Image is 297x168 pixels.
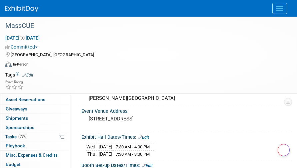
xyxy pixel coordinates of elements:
div: Event Venue Address: [81,106,292,114]
span: Asset Reservations [6,97,45,102]
span: Shipments [6,115,28,121]
span: Misc. Expenses & Credits [6,152,58,158]
span: [GEOGRAPHIC_DATA], [GEOGRAPHIC_DATA] [11,52,94,57]
span: to [19,35,26,41]
button: Committed [5,44,40,50]
span: Sponsorships [6,125,34,130]
td: Thu. [86,151,99,158]
a: Shipments [0,114,70,123]
td: [DATE] [99,143,112,151]
a: Edit [138,135,149,140]
td: Wed. [86,143,99,151]
span: Giveaways [6,106,27,111]
span: Playbook [6,143,25,148]
span: [DATE] [DATE] [5,35,40,41]
img: Format-Inperson.png [5,62,12,67]
a: Giveaways [0,104,70,113]
span: 7:30 AM - 3:00 PM [116,152,150,157]
span: 75% [18,134,27,139]
a: Edit [142,163,153,168]
div: [PERSON_NAME][GEOGRAPHIC_DATA] [86,93,287,103]
a: Playbook [0,141,70,150]
span: Budget [6,162,21,167]
div: Exhibit Hall Dates/Times: [81,132,292,141]
a: Sponsorships [0,123,70,132]
div: In-Person [13,62,28,67]
span: 7:30 AM - 4:00 PM [116,144,150,149]
pre: [STREET_ADDRESS] [89,116,285,122]
a: Asset Reservations [0,95,70,104]
div: Event Rating [5,81,23,84]
div: Event Format [5,61,289,71]
div: MassCUE [3,20,284,32]
button: Menu [272,3,287,14]
td: Tags [5,72,33,78]
span: Tasks [5,134,27,139]
a: Misc. Expenses & Credits [0,151,70,160]
a: Edit [22,73,33,78]
a: Tasks75% [0,132,70,141]
img: ExhibitDay [5,6,38,12]
td: [DATE] [99,151,112,158]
